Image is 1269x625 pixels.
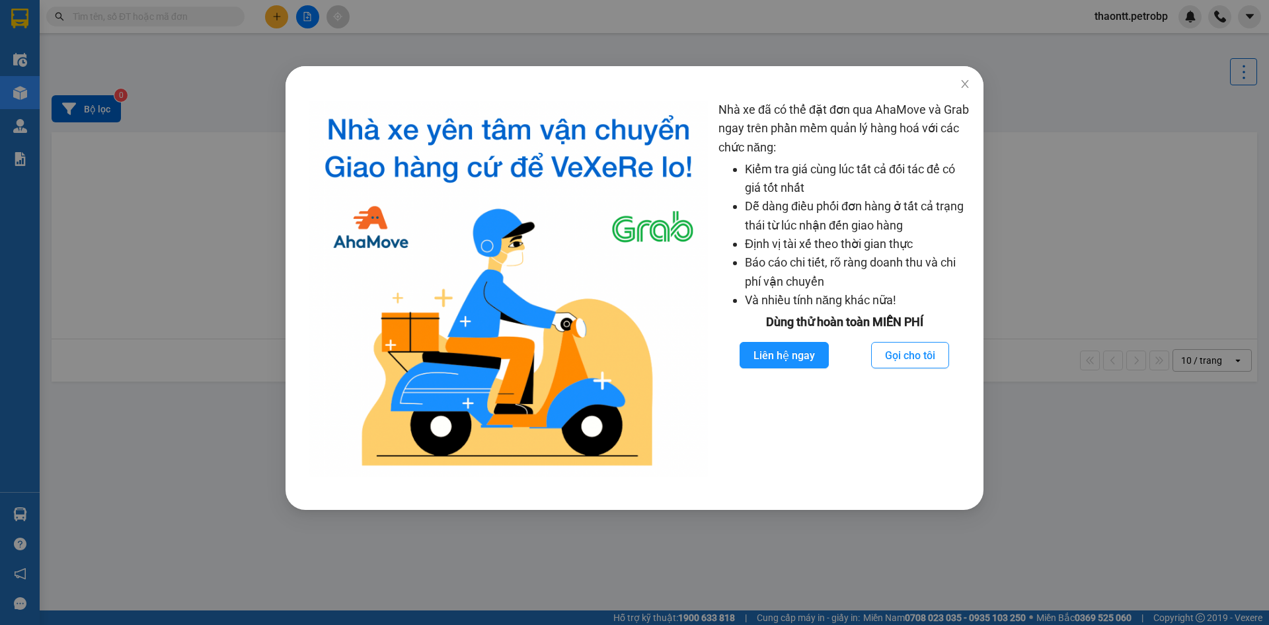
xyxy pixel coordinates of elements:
[745,253,970,291] li: Báo cáo chi tiết, rõ ràng doanh thu và chi phí vận chuyển
[753,347,815,364] span: Liên hệ ngay
[885,347,935,364] span: Gọi cho tôi
[745,291,970,310] li: Và nhiều tính năng khác nữa!
[309,101,708,477] img: logo
[745,235,970,253] li: Định vị tài xế theo thời gian thực
[745,197,970,235] li: Dễ dàng điều phối đơn hàng ở tất cả trạng thái từ lúc nhận đến giao hàng
[718,313,970,331] div: Dùng thử hoàn toàn MIỄN PHÍ
[745,160,970,198] li: Kiểm tra giá cùng lúc tất cả đối tác để có giá tốt nhất
[960,79,970,89] span: close
[718,101,970,477] div: Nhà xe đã có thể đặt đơn qua AhaMove và Grab ngay trên phần mềm quản lý hàng hoá với các chức năng:
[946,66,983,103] button: Close
[871,342,949,368] button: Gọi cho tôi
[740,342,829,368] button: Liên hệ ngay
